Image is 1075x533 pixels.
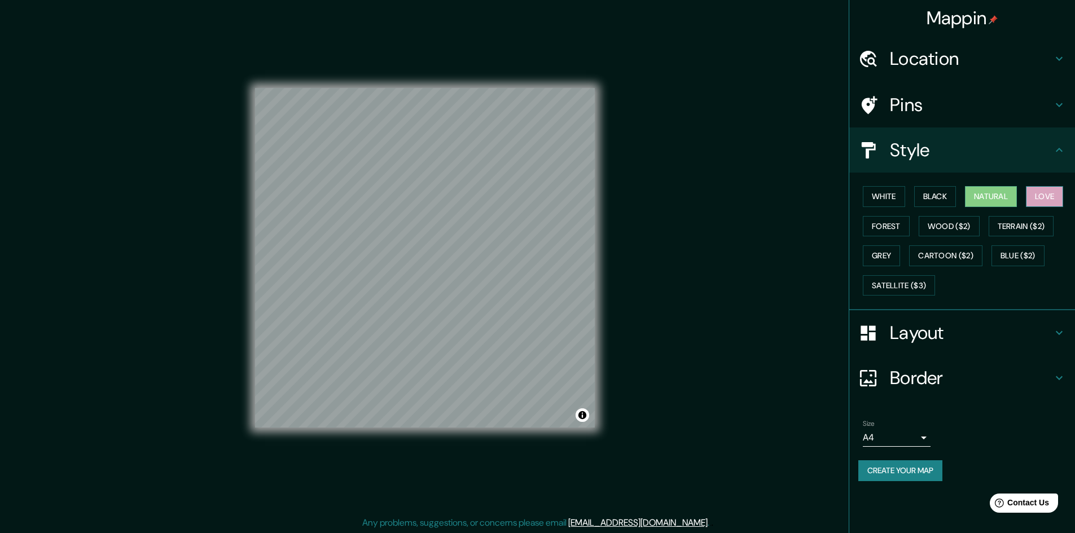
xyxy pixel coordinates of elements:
div: . [709,516,711,530]
button: Black [914,186,956,207]
button: Love [1026,186,1063,207]
h4: Style [890,139,1052,161]
h4: Pins [890,94,1052,116]
button: Wood ($2) [919,216,980,237]
h4: Border [890,367,1052,389]
button: Grey [863,245,900,266]
button: White [863,186,905,207]
div: Style [849,127,1075,173]
button: Satellite ($3) [863,275,935,296]
div: Pins [849,82,1075,127]
div: Location [849,36,1075,81]
p: Any problems, suggestions, or concerns please email . [362,516,709,530]
a: [EMAIL_ADDRESS][DOMAIN_NAME] [568,517,708,528]
button: Toggle attribution [576,408,589,422]
div: A4 [863,429,931,447]
h4: Layout [890,321,1052,344]
button: Blue ($2) [991,245,1045,266]
button: Cartoon ($2) [909,245,982,266]
h4: Location [890,47,1052,70]
button: Forest [863,216,910,237]
div: . [711,516,713,530]
button: Natural [965,186,1017,207]
h4: Mappin [927,7,998,29]
button: Create your map [858,460,942,481]
iframe: Help widget launcher [975,489,1063,521]
img: pin-icon.png [989,15,998,24]
label: Size [863,419,875,429]
canvas: Map [255,88,595,428]
div: Border [849,355,1075,400]
div: Layout [849,310,1075,355]
button: Terrain ($2) [989,216,1054,237]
